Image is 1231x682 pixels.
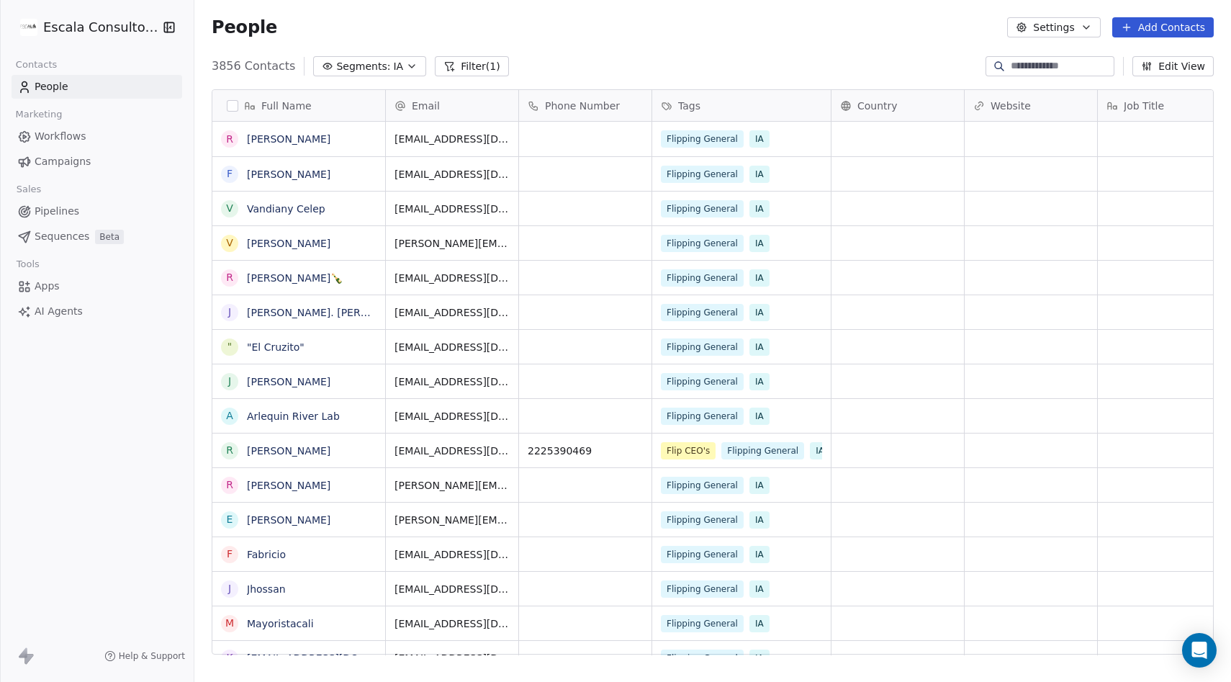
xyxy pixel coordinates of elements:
[394,167,510,181] span: [EMAIL_ADDRESS][DOMAIN_NAME]
[661,200,744,217] span: Flipping General
[394,132,510,146] span: [EMAIL_ADDRESS][DOMAIN_NAME]
[23,37,35,49] img: website_grey.svg
[394,202,510,216] span: [EMAIL_ADDRESS][DOMAIN_NAME]
[247,133,330,145] a: [PERSON_NAME]
[23,23,35,35] img: logo_orange.svg
[40,23,71,35] div: v 4.0.25
[661,269,744,287] span: Flipping General
[12,300,182,323] a: AI Agents
[247,307,421,318] a: [PERSON_NAME]. [PERSON_NAME]
[1007,17,1100,37] button: Settings
[394,444,510,458] span: [EMAIL_ADDRESS][DOMAIN_NAME]
[528,444,592,458] span: 2225390469
[545,99,620,113] span: Phone Number
[247,238,330,249] a: [PERSON_NAME]
[9,104,68,125] span: Marketing
[661,650,744,667] span: Flipping General
[226,235,233,251] div: V
[227,547,233,562] div: F
[394,340,510,354] span: [EMAIL_ADDRESS][DOMAIN_NAME]
[749,373,770,390] span: IA
[831,90,964,121] div: Country
[35,79,68,94] span: People
[1112,17,1214,37] button: Add Contacts
[857,99,898,113] span: Country
[661,615,744,632] span: Flipping General
[35,279,60,294] span: Apps
[228,374,231,389] div: J
[247,583,286,595] a: Jhossan
[661,166,744,183] span: Flipping General
[810,442,830,459] span: IA
[226,443,233,458] div: R
[35,304,83,319] span: AI Agents
[965,90,1097,121] div: Website
[661,546,744,563] span: Flipping General
[394,271,510,285] span: [EMAIL_ADDRESS][DOMAIN_NAME]
[247,203,325,215] a: Vandiany Celep
[661,373,744,390] span: Flipping General
[212,17,277,38] span: People
[247,341,305,353] a: "El Cruzito"
[678,99,700,113] span: Tags
[386,90,518,121] div: Email
[394,582,510,596] span: [EMAIL_ADDRESS][DOMAIN_NAME]
[394,651,510,665] span: [EMAIL_ADDRESS][DOMAIN_NAME]
[336,59,390,74] span: Segments:
[60,84,71,95] img: tab_domain_overview_orange.svg
[247,480,330,491] a: [PERSON_NAME]
[226,650,233,665] div: k
[226,132,233,147] div: R
[247,410,340,422] a: Arlequin River Lab
[1124,99,1164,113] span: Job Title
[12,274,182,298] a: Apps
[394,478,510,493] span: [PERSON_NAME][EMAIL_ADDRESS][PERSON_NAME][DOMAIN_NAME]
[212,122,386,655] div: grid
[226,270,233,285] div: R
[991,99,1031,113] span: Website
[661,338,744,356] span: Flipping General
[749,477,770,494] span: IA
[228,581,231,596] div: J
[749,650,770,667] span: IA
[10,253,45,275] span: Tools
[9,54,63,76] span: Contacts
[721,442,804,459] span: Flipping General
[247,514,330,526] a: [PERSON_NAME]
[412,99,440,113] span: Email
[17,15,153,40] button: Escala Consultorias
[226,477,233,493] div: R
[749,235,770,252] span: IA
[35,129,86,144] span: Workflows
[749,166,770,183] span: IA
[37,37,161,49] div: Dominio: [DOMAIN_NAME]
[247,445,330,457] a: [PERSON_NAME]
[261,99,312,113] span: Full Name
[226,201,233,216] div: V
[12,150,182,174] a: Campaigns
[394,409,510,423] span: [EMAIL_ADDRESS][DOMAIN_NAME]
[247,272,343,284] a: [PERSON_NAME]🍾
[661,235,744,252] span: Flipping General
[749,408,770,425] span: IA
[394,616,510,631] span: [EMAIL_ADDRESS][DOMAIN_NAME]
[247,549,286,560] a: Fabricio
[661,477,744,494] span: Flipping General
[394,236,510,251] span: [PERSON_NAME][EMAIL_ADDRESS][PERSON_NAME][DOMAIN_NAME]
[749,546,770,563] span: IA
[661,511,744,529] span: Flipping General
[394,305,510,320] span: [EMAIL_ADDRESS][DOMAIN_NAME]
[227,166,233,181] div: F
[749,269,770,287] span: IA
[12,199,182,223] a: Pipelines
[394,547,510,562] span: [EMAIL_ADDRESS][DOMAIN_NAME]
[119,650,185,662] span: Help & Support
[749,615,770,632] span: IA
[519,90,651,121] div: Phone Number
[12,75,182,99] a: People
[661,442,716,459] span: Flip CEO's
[212,58,295,75] span: 3856 Contacts
[20,19,37,36] img: LOGO%20ESCALA.png
[153,84,165,95] img: tab_keywords_by_traffic_grey.svg
[749,580,770,598] span: IA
